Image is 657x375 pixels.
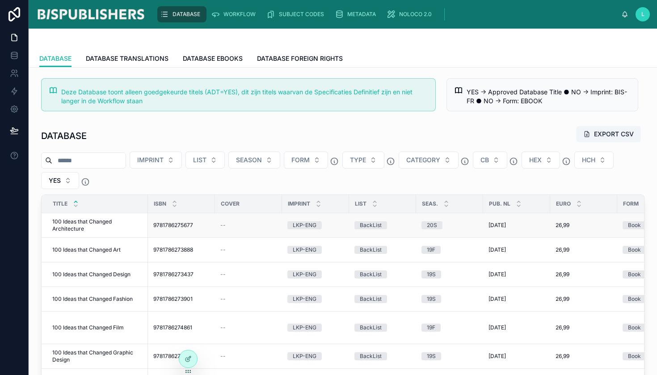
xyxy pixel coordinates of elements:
[39,51,72,67] a: DATABASE
[628,352,641,360] div: Book
[236,156,262,164] span: SEASON
[36,7,146,21] img: App logo
[489,246,506,253] span: [DATE]
[360,246,382,254] div: BackList
[52,271,131,278] span: 100 Ideas that Changed Design
[153,222,210,229] a: 9781786275677
[360,270,382,278] div: BackList
[39,54,72,63] span: DATABASE
[556,222,569,229] span: 26,99
[421,221,478,229] a: 20S
[489,353,545,360] a: [DATE]
[489,200,510,207] span: PUB. NL
[342,152,384,169] button: Select Button
[556,353,569,360] span: 26,99
[556,246,569,253] span: 26,99
[288,200,310,207] span: IMPRINT
[360,352,382,360] div: BackList
[489,271,545,278] a: [DATE]
[556,222,612,229] a: 26,99
[52,246,121,253] span: 100 Ideas that Changed Art
[264,6,330,22] a: SUBJECT CODES
[293,270,316,278] div: LKP-ENG
[193,156,206,164] span: LIST
[153,324,192,331] span: 9781786274861
[287,221,344,229] a: LKP-ENG
[354,270,411,278] a: BackList
[628,295,641,303] div: Book
[153,353,193,360] span: 9781786273895
[641,11,644,18] span: L
[173,11,200,18] span: DATABASE
[41,172,79,189] button: Select Button
[287,295,344,303] a: LKP-ENG
[220,353,277,360] a: --
[208,6,262,22] a: WORKFLOW
[384,6,438,22] a: NOLOCO 2.0
[52,324,124,331] span: 100 Ideas that Changed Film
[623,200,639,207] span: FORM
[52,295,133,303] span: 100 Ideas that Changed Fashion
[86,51,168,68] a: DATABASE TRANSLATIONS
[421,295,478,303] a: 19S
[332,6,382,22] a: METADATA
[480,156,489,164] span: CB
[576,126,641,142] button: EXPORT CSV
[41,130,87,142] h1: DATABASE
[284,152,328,169] button: Select Button
[421,270,478,278] a: 19S
[293,295,316,303] div: LKP-ENG
[556,295,612,303] a: 26,99
[489,324,545,331] a: [DATE]
[556,246,612,253] a: 26,99
[360,221,382,229] div: BackList
[279,11,324,18] span: SUBJECT CODES
[427,324,435,332] div: 19F
[220,222,226,229] span: --
[183,54,243,63] span: DATABASE EBOOKS
[399,152,459,169] button: Select Button
[185,152,225,169] button: Select Button
[399,11,432,18] span: NOLOCO 2.0
[52,271,143,278] a: 100 Ideas that Changed Design
[153,353,210,360] a: 9781786273895
[153,324,210,331] a: 9781786274861
[52,295,143,303] a: 100 Ideas that Changed Fashion
[220,246,226,253] span: --
[556,324,569,331] span: 26,99
[52,349,143,363] span: 100 Ideas that Changed Graphic Design
[421,324,478,332] a: 19F
[153,271,210,278] a: 9781786273437
[183,51,243,68] a: DATABASE EBOOKS
[220,353,226,360] span: --
[228,152,280,169] button: Select Button
[293,352,316,360] div: LKP-ENG
[257,54,343,63] span: DATABASE FOREIGN RIGHTS
[287,270,344,278] a: LKP-ENG
[293,246,316,254] div: LKP-ENG
[360,324,382,332] div: BackList
[574,152,614,169] button: Select Button
[628,270,641,278] div: Book
[489,222,506,229] span: [DATE]
[61,88,428,105] div: Deze Database toont alleen goedgekeurde titels (ADT=YES), dit zijn titels waarvan de Specificatie...
[153,295,210,303] a: 9781786273901
[287,324,344,332] a: LKP-ENG
[628,324,641,332] div: Book
[153,246,210,253] a: 9781786273888
[291,156,310,164] span: FORM
[354,295,411,303] a: BackList
[157,6,206,22] a: DATABASE
[529,156,542,164] span: HEX
[49,176,61,185] span: YES
[220,295,277,303] a: --
[154,200,166,207] span: ISBN
[489,324,506,331] span: [DATE]
[582,156,595,164] span: HCH
[427,270,436,278] div: 19S
[53,200,67,207] span: TITLE
[153,222,193,229] span: 9781786275677
[52,218,143,232] a: 100 Ideas that Changed Architecture
[556,271,569,278] span: 26,99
